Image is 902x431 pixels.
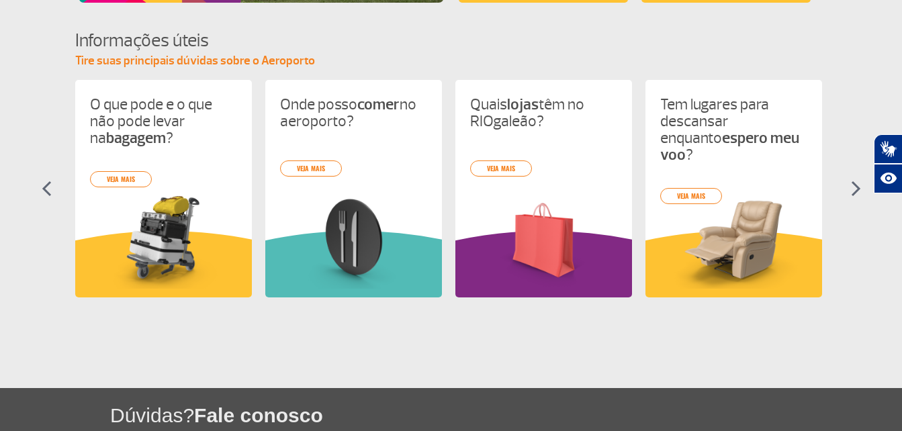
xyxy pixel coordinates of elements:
p: Quais têm no RIOgaleão? [470,96,617,130]
img: amareloInformacoesUteis.svg [75,231,252,297]
div: Plugin de acessibilidade da Hand Talk. [874,134,902,193]
strong: comer [357,95,400,114]
img: amareloInformacoesUteis.svg [645,231,822,297]
p: Onde posso no aeroporto? [280,96,427,130]
a: veja mais [660,188,722,204]
img: seta-direita [851,181,861,197]
img: card%20informa%C3%A7%C3%B5es%208.png [280,193,427,289]
a: veja mais [280,160,342,177]
p: Tire suas principais dúvidas sobre o Aeroporto [75,53,827,69]
p: O que pode e o que não pode levar na ? [90,96,237,146]
img: card%20informa%C3%A7%C3%B5es%204.png [660,193,807,289]
button: Abrir tradutor de língua de sinais. [874,134,902,164]
img: verdeInformacoesUteis.svg [265,231,442,297]
button: Abrir recursos assistivos. [874,164,902,193]
img: card%20informa%C3%A7%C3%B5es%201.png [90,193,237,289]
h4: Informações úteis [75,28,827,53]
img: roxoInformacoesUteis.svg [455,231,632,297]
strong: espero meu voo [660,128,799,164]
a: veja mais [90,171,152,187]
span: Fale conosco [194,404,323,426]
strong: lojas [507,95,539,114]
img: card%20informa%C3%A7%C3%B5es%206.png [470,193,617,289]
strong: bagagem [106,128,166,148]
img: seta-esquerda [42,181,52,197]
p: Tem lugares para descansar enquanto ? [660,96,807,163]
a: veja mais [470,160,532,177]
h1: Dúvidas? [110,401,902,429]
